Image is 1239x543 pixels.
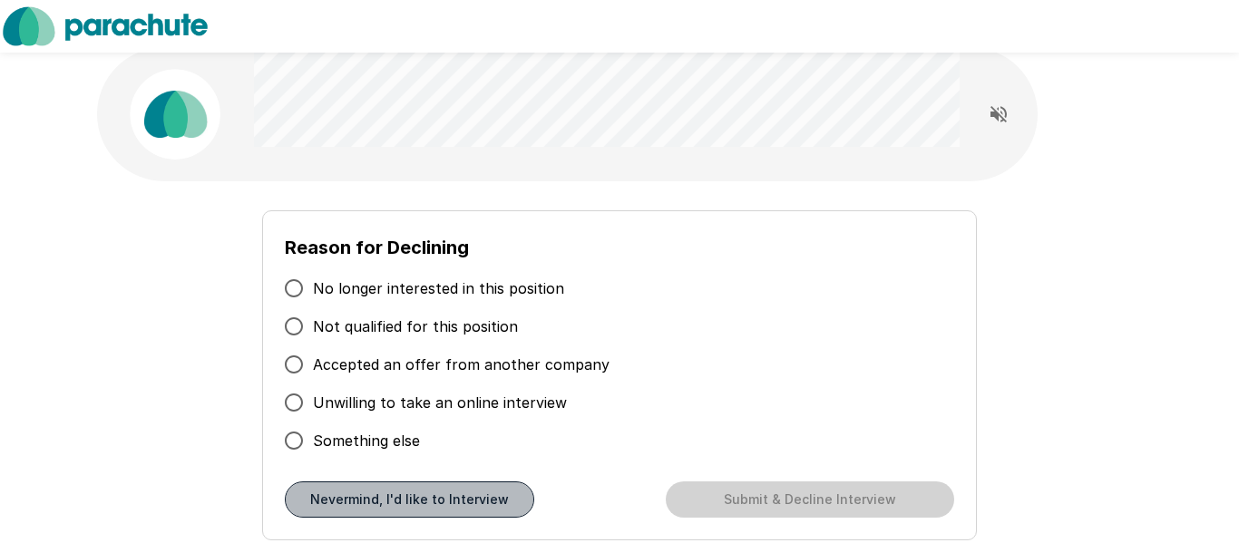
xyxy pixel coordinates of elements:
[285,237,469,258] b: Reason for Declining
[313,277,564,299] span: No longer interested in this position
[313,392,567,413] span: Unwilling to take an online interview
[285,481,534,518] button: Nevermind, I'd like to Interview
[980,96,1017,132] button: Read questions aloud
[313,354,610,375] span: Accepted an offer from another company
[313,430,420,451] span: Something else
[130,69,220,160] img: parachute_avatar.png
[313,315,518,337] span: Not qualified for this position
